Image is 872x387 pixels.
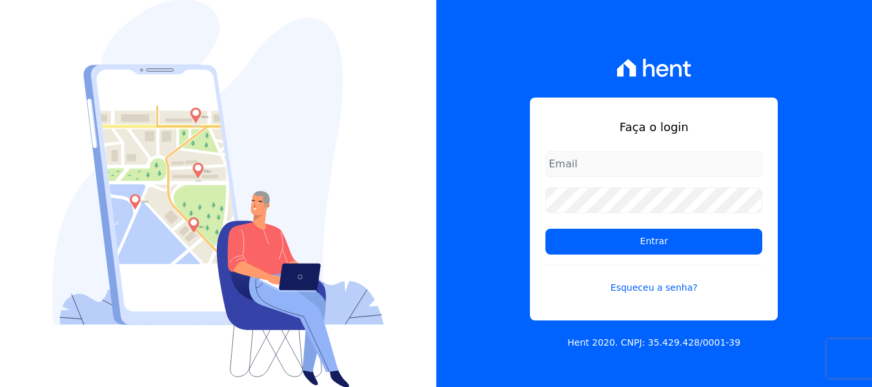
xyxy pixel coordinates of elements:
input: Entrar [545,229,762,255]
p: Hent 2020. CNPJ: 35.429.428/0001-39 [567,336,740,350]
h1: Faça o login [545,118,762,136]
input: Email [545,151,762,177]
a: Esqueceu a senha? [545,265,762,295]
